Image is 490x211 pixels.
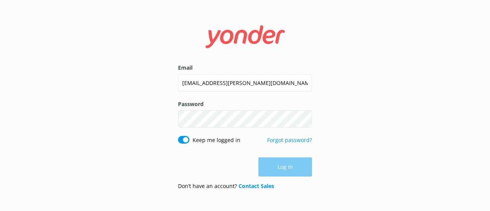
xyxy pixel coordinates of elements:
[178,100,312,108] label: Password
[267,136,312,144] a: Forgot password?
[178,64,312,72] label: Email
[178,74,312,92] input: user@emailaddress.com
[238,182,274,190] a: Contact Sales
[178,182,274,190] p: Don’t have an account?
[297,111,312,127] button: Show password
[193,136,240,144] label: Keep me logged in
